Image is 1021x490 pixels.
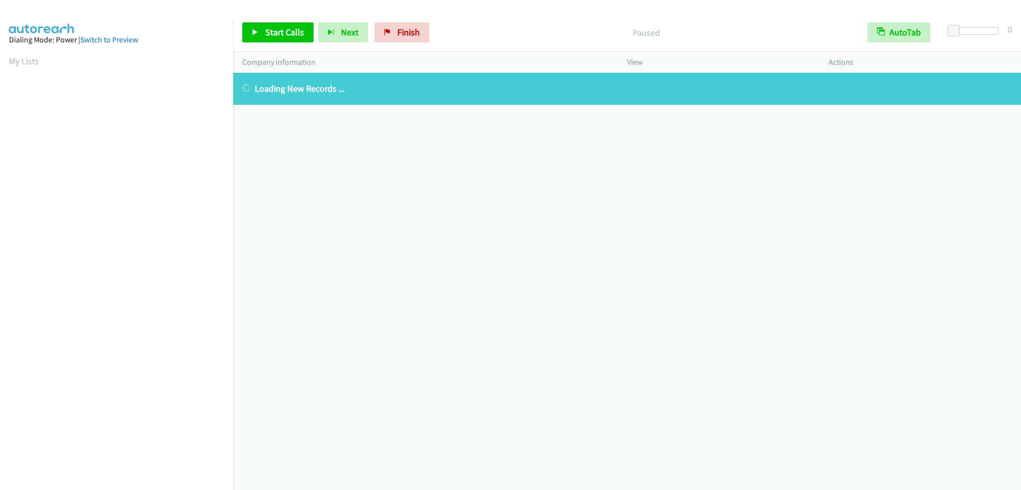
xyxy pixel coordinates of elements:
a: Finish [374,22,429,42]
button: Next [318,22,368,42]
p: Company Information [242,56,609,68]
div: 0 [1008,22,1012,36]
div: Delay between calls (in seconds) [953,27,999,35]
p: Loading New Records ... [242,82,1012,95]
p: View [627,56,811,68]
span: Next [341,26,358,38]
p: Actions [829,56,1012,68]
p: Paused [443,26,850,39]
div: Dialing Mode: Power | [9,34,224,46]
span: Start Calls [265,26,304,38]
button: AutoTab [867,22,930,42]
a: Switch to Preview [80,35,138,44]
a: Start Calls [242,22,314,42]
a: My Lists [9,55,39,67]
span: Finish [397,26,420,38]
